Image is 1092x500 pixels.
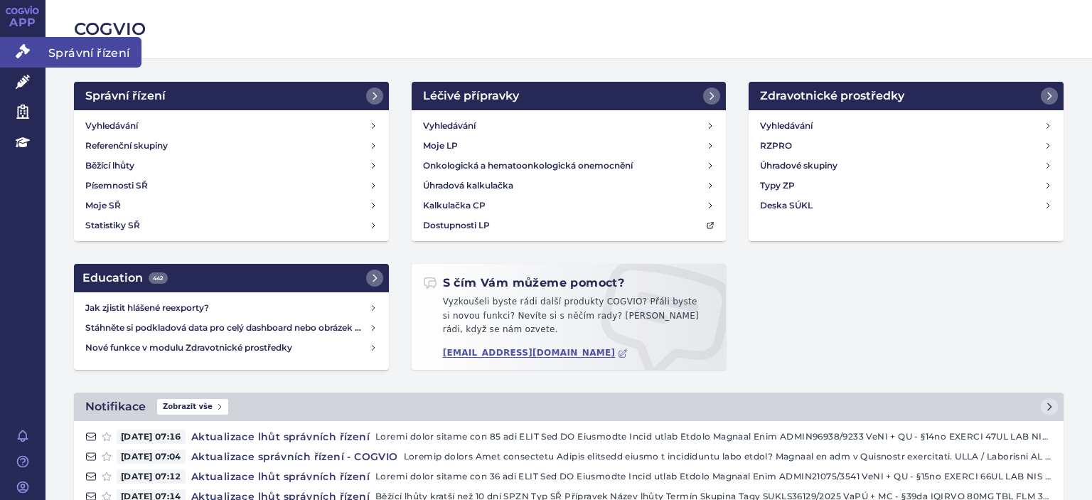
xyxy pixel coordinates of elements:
a: Moje LP [417,136,721,156]
h4: Moje LP [423,139,458,153]
span: [DATE] 07:04 [117,450,186,464]
a: NotifikaceZobrazit vše [74,393,1064,421]
span: [DATE] 07:16 [117,430,186,444]
a: Písemnosti SŘ [80,176,383,196]
h4: Aktualizace lhůt správních řízení [186,469,375,484]
a: Jak zjistit hlášené reexporty? [80,298,383,318]
a: Úhradová kalkulačka [417,176,721,196]
h2: COGVIO [74,17,1064,41]
h4: Běžící lhůty [85,159,134,173]
h4: Deska SÚKL [760,198,813,213]
a: Referenční skupiny [80,136,383,156]
h4: Statistiky SŘ [85,218,140,233]
p: Loremi dolor sitame con 36 adi ELIT Sed DO Eiusmodte Incid utlab Etdolo Magnaal Enim ADMIN21075/3... [375,469,1052,484]
h2: Notifikace [85,398,146,415]
a: Kalkulačka CP [417,196,721,216]
h4: Nové funkce v modulu Zdravotnické prostředky [85,341,369,355]
h2: S čím Vám můžeme pomoct? [423,275,625,291]
h4: RZPRO [760,139,792,153]
a: Běžící lhůty [80,156,383,176]
a: Vyhledávání [754,116,1058,136]
a: Typy ZP [754,176,1058,196]
a: Vyhledávání [417,116,721,136]
h4: Onkologická a hematoonkologická onemocnění [423,159,633,173]
a: Deska SÚKL [754,196,1058,216]
a: Dostupnosti LP [417,216,721,235]
a: Moje SŘ [80,196,383,216]
h4: Jak zjistit hlášené reexporty? [85,301,369,315]
h4: Referenční skupiny [85,139,168,153]
a: Stáhněte si podkladová data pro celý dashboard nebo obrázek grafu v COGVIO App modulu Analytics [80,318,383,338]
h4: Stáhněte si podkladová data pro celý dashboard nebo obrázek grafu v COGVIO App modulu Analytics [85,321,369,335]
a: [EMAIL_ADDRESS][DOMAIN_NAME] [443,348,628,358]
span: [DATE] 07:12 [117,469,186,484]
a: Statistiky SŘ [80,216,383,235]
a: Nové funkce v modulu Zdravotnické prostředky [80,338,383,358]
a: Úhradové skupiny [754,156,1058,176]
a: Zdravotnické prostředky [749,82,1064,110]
h4: Úhradové skupiny [760,159,837,173]
a: Education442 [74,264,389,292]
h4: Moje SŘ [85,198,121,213]
a: Léčivé přípravky [412,82,727,110]
p: Vyzkoušeli byste rádi další produkty COGVIO? Přáli byste si novou funkci? Nevíte si s něčím rady?... [423,295,715,343]
h4: Vyhledávání [760,119,813,133]
h4: Vyhledávání [423,119,476,133]
h4: Kalkulačka CP [423,198,486,213]
span: Zobrazit vše [157,399,228,415]
p: Loremip dolors Amet consectetu Adipis elitsedd eiusmo t incididuntu labo etdol? Magnaal en adm v ... [404,450,1052,464]
a: Onkologická a hematoonkologická onemocnění [417,156,721,176]
h4: Dostupnosti LP [423,218,490,233]
a: Správní řízení [74,82,389,110]
h2: Education [82,270,168,287]
span: Správní řízení [45,37,141,67]
h4: Aktualizace správních řízení - COGVIO [186,450,404,464]
h2: Léčivé přípravky [423,87,519,105]
p: Loremi dolor sitame con 85 adi ELIT Sed DO Eiusmodte Incid utlab Etdolo Magnaal Enim ADMIN96938/9... [375,430,1052,444]
h4: Vyhledávání [85,119,138,133]
span: 442 [149,272,168,284]
a: Vyhledávání [80,116,383,136]
a: RZPRO [754,136,1058,156]
h4: Úhradová kalkulačka [423,179,513,193]
h4: Písemnosti SŘ [85,179,148,193]
h2: Zdravotnické prostředky [760,87,904,105]
h2: Správní řízení [85,87,166,105]
h4: Typy ZP [760,179,795,193]
h4: Aktualizace lhůt správních řízení [186,430,375,444]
